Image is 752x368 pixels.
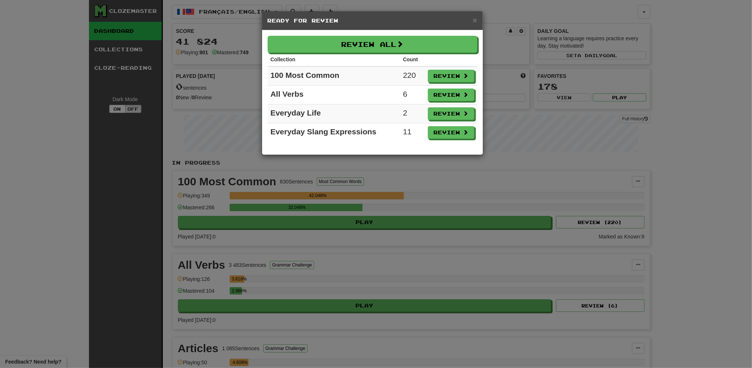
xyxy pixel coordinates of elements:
[268,104,400,123] td: Everyday Life
[400,123,425,142] td: 11
[473,16,477,24] span: ×
[428,89,474,101] button: Review
[400,104,425,123] td: 2
[428,107,474,120] button: Review
[268,123,400,142] td: Everyday Slang Expressions
[400,66,425,86] td: 220
[428,126,474,139] button: Review
[268,53,400,66] th: Collection
[268,17,477,24] h5: Ready for Review
[268,66,400,86] td: 100 Most Common
[400,53,425,66] th: Count
[400,86,425,104] td: 6
[428,70,474,82] button: Review
[268,86,400,104] td: All Verbs
[473,16,477,24] button: Close
[268,36,477,53] button: Review All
